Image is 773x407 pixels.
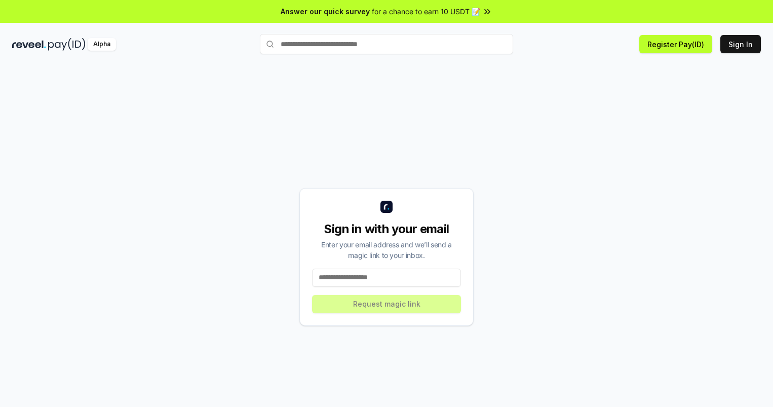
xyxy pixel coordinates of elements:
img: pay_id [48,38,86,51]
span: for a chance to earn 10 USDT 📝 [372,6,480,17]
button: Register Pay(ID) [639,35,712,53]
img: reveel_dark [12,38,46,51]
div: Sign in with your email [312,221,461,237]
span: Answer our quick survey [281,6,370,17]
div: Alpha [88,38,116,51]
div: Enter your email address and we’ll send a magic link to your inbox. [312,239,461,261]
img: logo_small [380,201,393,213]
button: Sign In [720,35,761,53]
